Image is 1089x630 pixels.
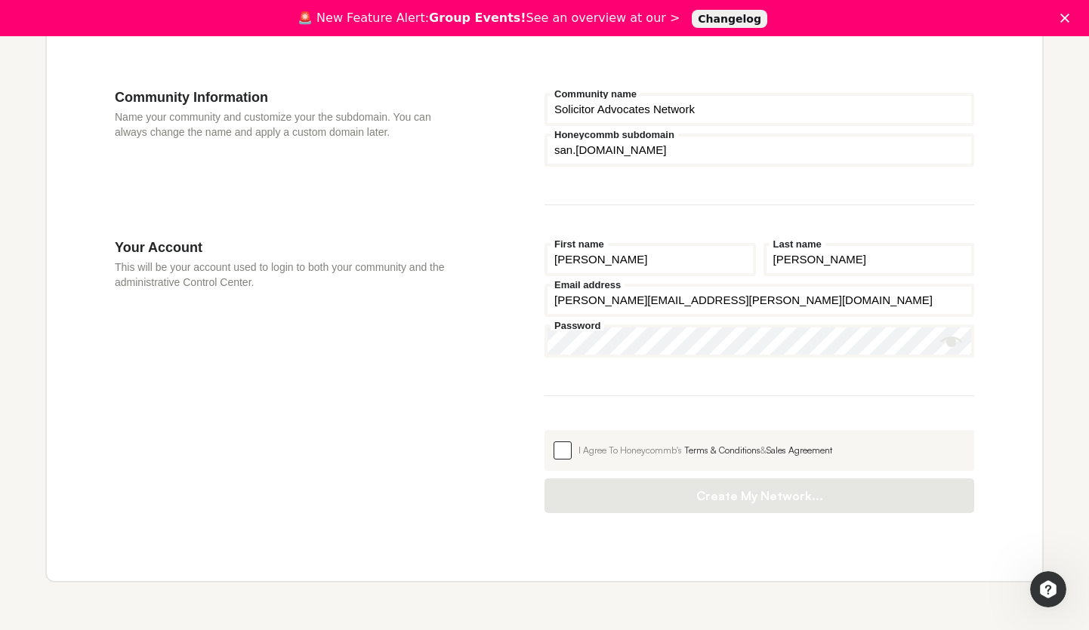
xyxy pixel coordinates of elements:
input: your-subdomain.honeycommb.com [544,134,974,167]
input: Community name [544,93,974,126]
input: Email address [544,284,974,317]
div: 🚨 New Feature Alert: See an overview at our > [298,11,680,26]
div: Close [1060,14,1075,23]
b: Group Events! [429,11,526,25]
p: This will be your account used to login to both your community and the administrative Control Cen... [115,260,454,290]
input: Last name [764,243,975,276]
label: Community name [551,89,640,99]
iframe: Intercom live chat [1030,571,1066,607]
a: Terms & Conditions [684,444,760,456]
label: Password [551,321,604,330]
label: Last name [770,239,825,249]
h3: Community Information [115,89,454,106]
span: Create My Network... [560,488,959,503]
button: Create My Network... [544,478,974,513]
div: I Agree To Honeycommb's & [578,444,965,457]
p: Name your community and customize your the subdomain. You can always change the name and apply a ... [115,109,454,140]
input: First name [544,243,756,276]
a: Changelog [692,10,767,28]
a: Sales Agreement [767,444,832,456]
label: First name [551,239,608,249]
button: Show password [940,330,963,353]
h3: Your Account [115,239,454,256]
label: Honeycommb subdomain [551,130,678,140]
label: Email address [551,280,625,290]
